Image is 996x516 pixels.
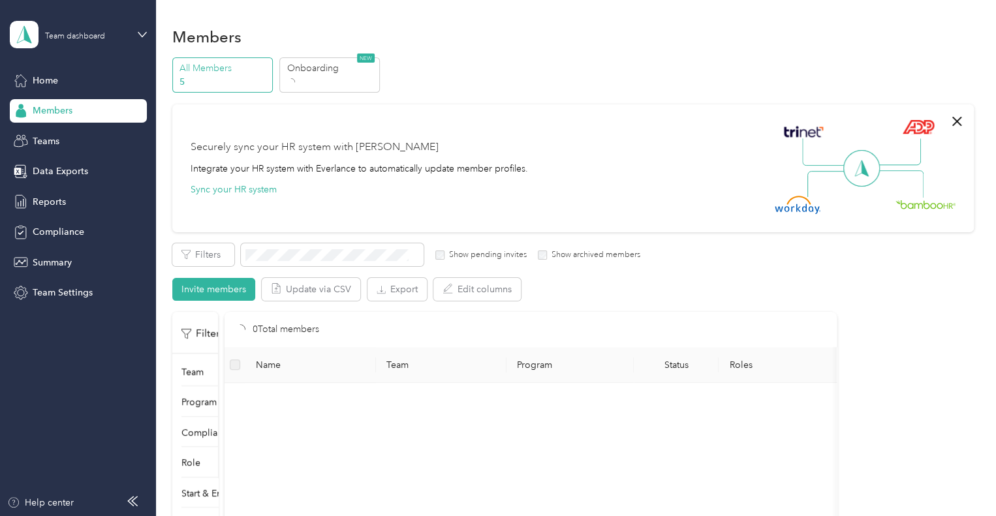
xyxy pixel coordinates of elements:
div: Team dashboard [45,33,105,40]
div: Integrate your HR system with Everlance to automatically update member profiles. [191,162,528,175]
th: Program [506,347,634,383]
img: Workday [775,196,820,214]
span: Members [33,104,72,117]
img: BambooHR [895,200,956,209]
p: 5 [179,75,268,89]
button: Edit columns [433,278,521,301]
button: Export [367,278,427,301]
span: Data Exports [33,164,88,178]
p: Compliance status [181,426,258,440]
img: Trinet [781,123,826,141]
span: Home [33,74,58,87]
button: Filters [172,243,234,266]
th: Status [634,347,719,383]
span: Summary [33,256,72,269]
span: Reports [33,195,66,209]
img: Line Left Down [807,170,852,197]
p: Onboarding [287,61,376,75]
button: Update via CSV [262,278,360,301]
label: Show pending invites [444,249,527,261]
iframe: Everlance-gr Chat Button Frame [923,443,996,516]
label: Show archived members [547,249,640,261]
span: NEW [357,53,375,63]
p: Program [181,395,217,409]
span: Teams [33,134,59,148]
img: Line Right Up [875,138,921,166]
div: Securely sync your HR system with [PERSON_NAME] [191,140,439,155]
p: Start & End Dates [181,487,254,500]
span: Name [256,359,366,371]
h1: Members [172,30,241,44]
p: Role [181,456,200,470]
p: Team [181,365,204,379]
p: All Members [179,61,268,75]
th: Roles [719,347,849,383]
img: ADP [902,119,934,134]
p: Filter by [181,326,234,342]
span: Compliance [33,225,84,239]
th: Team [376,347,506,383]
img: Line Left Up [802,138,848,166]
button: Help center [7,496,74,509]
img: Line Right Down [878,170,924,198]
th: Name [245,347,376,383]
p: 0 Total members [253,322,319,337]
button: Sync your HR system [191,183,277,196]
button: Invite members [172,278,255,301]
span: Team Settings [33,286,93,299]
